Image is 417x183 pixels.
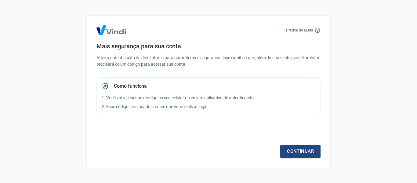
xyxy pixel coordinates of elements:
h5: Como funciona [114,83,147,89]
p: 2. Esse código será usado sempre que você realizar login. [102,104,315,110]
p: Precisa de ajuda [286,27,313,33]
h4: Mais segurança para sua conta [96,42,321,50]
p: 1. Você vai receber um código no seu celular ou em um aplicativo de autenticação. [102,95,315,101]
a: Continuar [280,145,321,158]
img: Logo Vind [96,25,126,35]
p: Ative a autenticação de dois fatores para garantir mais segurança. Isso significa que, além da su... [96,55,321,68]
